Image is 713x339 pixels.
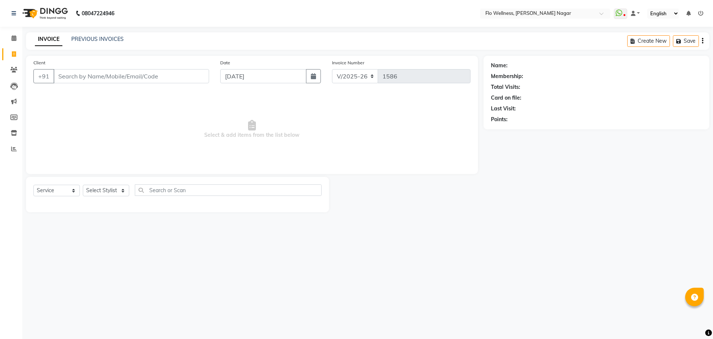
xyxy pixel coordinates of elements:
[682,309,706,332] iframe: chat widget
[135,184,322,196] input: Search or Scan
[33,59,45,66] label: Client
[627,35,670,47] button: Create New
[673,35,699,47] button: Save
[33,69,54,83] button: +91
[491,94,521,102] div: Card on file:
[19,3,70,24] img: logo
[82,3,114,24] b: 08047224946
[35,33,62,46] a: INVOICE
[71,36,124,42] a: PREVIOUS INVOICES
[332,59,364,66] label: Invoice Number
[33,92,471,167] span: Select & add items from the list below
[491,83,520,91] div: Total Visits:
[53,69,209,83] input: Search by Name/Mobile/Email/Code
[491,105,516,113] div: Last Visit:
[491,116,508,123] div: Points:
[220,59,230,66] label: Date
[491,62,508,70] div: Name:
[491,72,523,80] div: Membership:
